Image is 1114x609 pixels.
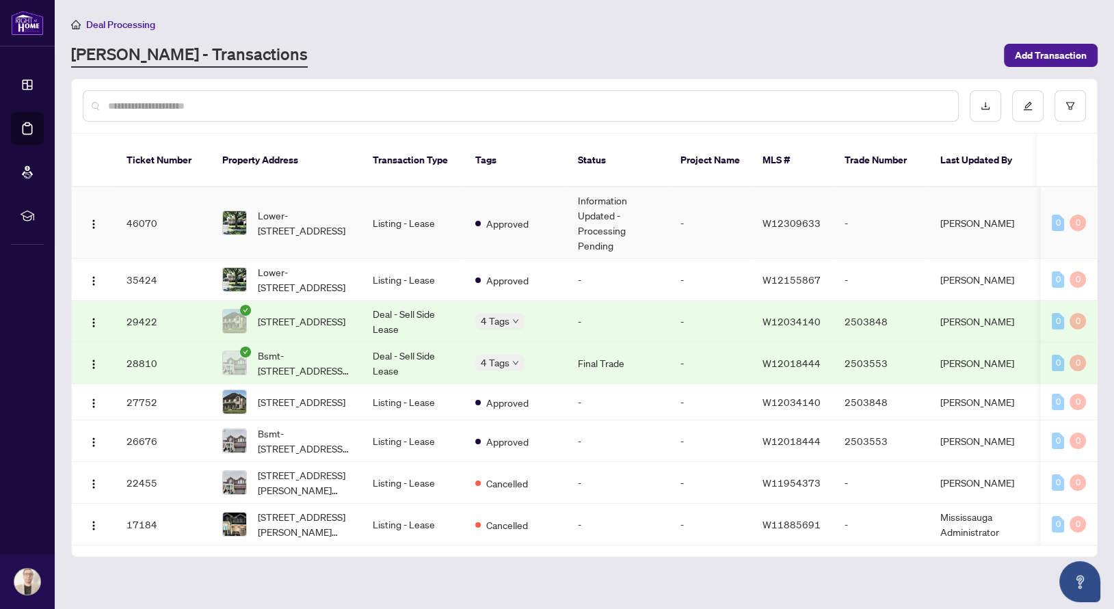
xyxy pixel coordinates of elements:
[1055,90,1086,122] button: filter
[567,301,669,342] td: -
[486,273,529,288] span: Approved
[1052,474,1064,491] div: 0
[486,517,528,532] span: Cancelled
[223,471,246,494] img: thumbnail-img
[223,211,246,234] img: thumbnail-img
[116,462,211,504] td: 22455
[1052,433,1064,449] div: 0
[669,301,752,342] td: -
[71,20,81,29] span: home
[567,420,669,462] td: -
[240,305,251,316] span: check-circle
[1070,394,1086,410] div: 0
[1070,271,1086,288] div: 0
[88,275,99,286] img: Logo
[258,426,351,456] span: Bsmt-[STREET_ADDRESS][PERSON_NAME][PERSON_NAME]
[762,357,821,369] span: W12018444
[116,301,211,342] td: 29422
[362,420,464,462] td: Listing - Lease
[929,384,1032,420] td: [PERSON_NAME]
[929,187,1032,259] td: [PERSON_NAME]
[116,134,211,187] th: Ticket Number
[512,318,519,325] span: down
[834,342,929,384] td: 2503553
[83,352,105,374] button: Logo
[1070,215,1086,231] div: 0
[11,10,44,36] img: logo
[362,384,464,420] td: Listing - Lease
[1023,101,1033,111] span: edit
[1052,215,1064,231] div: 0
[1070,313,1086,329] div: 0
[1052,394,1064,410] div: 0
[116,259,211,301] td: 35424
[362,134,464,187] th: Transaction Type
[1052,271,1064,288] div: 0
[88,398,99,409] img: Logo
[223,351,246,375] img: thumbnail-img
[669,259,752,301] td: -
[481,355,509,370] span: 4 Tags
[762,518,821,530] span: W11885691
[116,504,211,545] td: 17184
[834,420,929,462] td: 2503553
[211,134,362,187] th: Property Address
[1015,44,1087,66] span: Add Transaction
[762,217,821,229] span: W12309633
[223,310,246,333] img: thumbnail-img
[1052,313,1064,329] div: 0
[258,394,345,409] span: [STREET_ADDRESS]
[362,462,464,504] td: Listing - Lease
[1059,561,1100,602] button: Open asap
[83,391,105,413] button: Logo
[752,134,834,187] th: MLS #
[1012,90,1044,122] button: edit
[240,347,251,357] span: check-circle
[83,269,105,290] button: Logo
[83,310,105,332] button: Logo
[258,348,351,378] span: Bsmt-[STREET_ADDRESS][PERSON_NAME][PERSON_NAME]
[83,472,105,493] button: Logo
[116,384,211,420] td: 27752
[929,462,1032,504] td: [PERSON_NAME]
[512,360,519,366] span: down
[834,384,929,420] td: 2503848
[1052,355,1064,371] div: 0
[981,101,990,111] span: download
[88,478,99,489] img: Logo
[669,504,752,545] td: -
[834,301,929,342] td: 2503848
[71,43,308,68] a: [PERSON_NAME] - Transactions
[258,468,351,498] span: [STREET_ADDRESS][PERSON_NAME][PERSON_NAME]
[362,301,464,342] td: Deal - Sell Side Lease
[258,314,345,329] span: [STREET_ADDRESS]
[834,134,929,187] th: Trade Number
[1004,44,1098,67] button: Add Transaction
[116,420,211,462] td: 26676
[83,513,105,535] button: Logo
[362,342,464,384] td: Deal - Sell Side Lease
[362,504,464,545] td: Listing - Lease
[116,187,211,259] td: 46070
[223,429,246,452] img: thumbnail-img
[929,342,1032,384] td: [PERSON_NAME]
[1070,355,1086,371] div: 0
[834,187,929,259] td: -
[567,462,669,504] td: -
[83,430,105,452] button: Logo
[669,134,752,187] th: Project Name
[86,18,155,31] span: Deal Processing
[567,259,669,301] td: -
[362,187,464,259] td: Listing - Lease
[567,384,669,420] td: -
[970,90,1001,122] button: download
[223,390,246,414] img: thumbnail-img
[567,342,669,384] td: Final Trade
[88,219,99,230] img: Logo
[762,315,821,327] span: W12034140
[362,259,464,301] td: Listing - Lease
[762,396,821,408] span: W12034140
[481,313,509,329] span: 4 Tags
[486,395,529,410] span: Approved
[83,212,105,234] button: Logo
